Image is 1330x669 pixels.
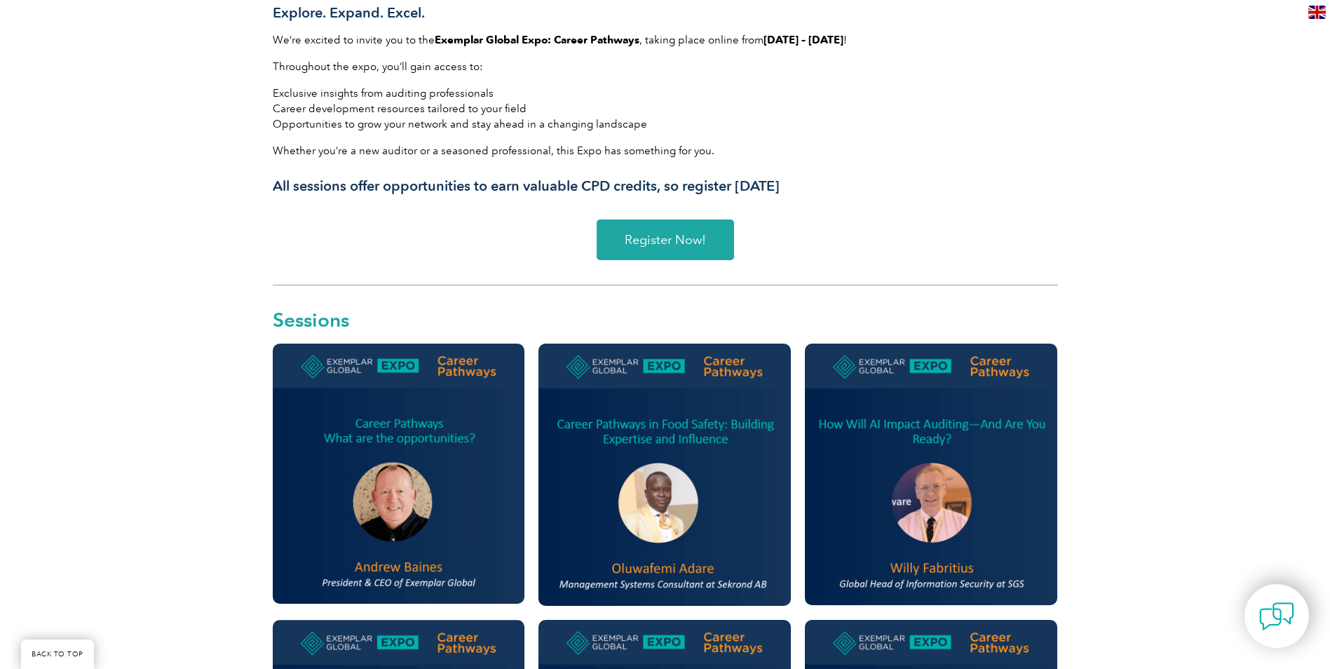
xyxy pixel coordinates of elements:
[597,219,734,260] a: Register Now!
[435,34,639,46] strong: Exemplar Global Expo: Career Pathways
[764,34,843,46] strong: [DATE] – [DATE]
[1308,6,1326,19] img: en
[805,344,1057,604] img: willy
[273,177,1058,195] h3: All sessions offer opportunities to earn valuable CPD credits, so register [DATE]
[273,86,1058,101] li: Exclusive insights from auditing professionals
[273,59,1058,74] p: Throughout the expo, you’ll gain access to:
[273,4,1058,22] h3: Explore. Expand. Excel.
[273,344,525,604] img: andrew
[273,116,1058,132] li: Opportunities to grow your network and stay ahead in a changing landscape
[273,32,1058,48] p: We’re excited to invite you to the , taking place online from !
[625,234,706,246] span: Register Now!
[21,640,94,669] a: BACK TO TOP
[273,101,1058,116] li: Career development resources tailored to your field
[538,344,791,605] img: Oluwafemi
[273,310,1058,330] h2: Sessions
[273,143,1058,158] p: Whether you’re a new auditor or a seasoned professional, this Expo has something for you.
[1259,599,1294,634] img: contact-chat.png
